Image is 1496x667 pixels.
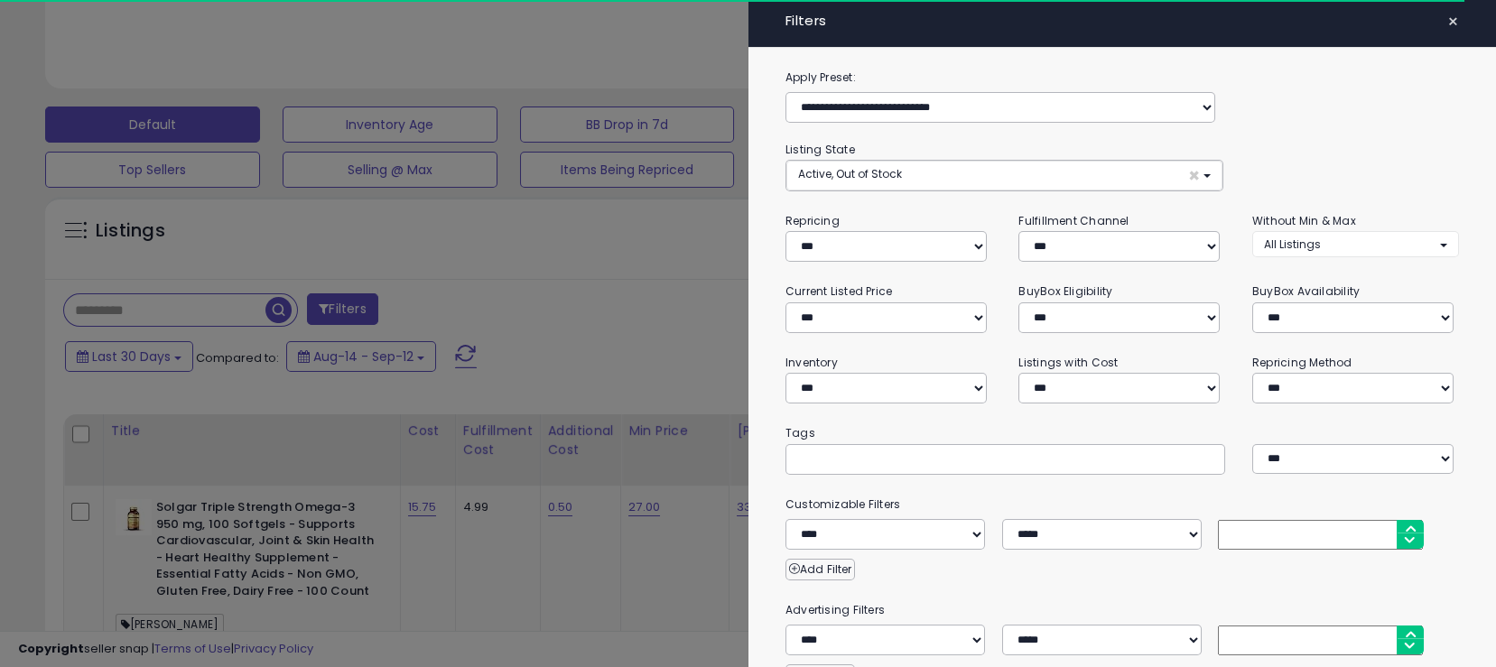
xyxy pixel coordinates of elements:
button: All Listings [1252,231,1459,257]
small: Fulfillment Channel [1018,213,1129,228]
small: Advertising Filters [772,600,1473,620]
small: Customizable Filters [772,495,1473,514]
small: Listing State [785,142,855,157]
small: Repricing Method [1252,355,1352,370]
h4: Filters [785,14,1459,29]
small: Listings with Cost [1018,355,1118,370]
small: Tags [772,423,1473,443]
button: Active, Out of Stock × [786,161,1222,190]
small: BuyBox Availability [1252,283,1360,299]
small: Inventory [785,355,838,370]
span: All Listings [1264,236,1321,252]
button: × [1440,9,1466,34]
small: Current Listed Price [785,283,892,299]
small: Without Min & Max [1252,213,1356,228]
button: Add Filter [785,559,855,580]
span: × [1188,166,1200,185]
label: Apply Preset: [772,68,1473,88]
small: BuyBox Eligibility [1018,283,1112,299]
span: × [1447,9,1459,34]
small: Repricing [785,213,840,228]
span: Active, Out of Stock [798,166,902,181]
